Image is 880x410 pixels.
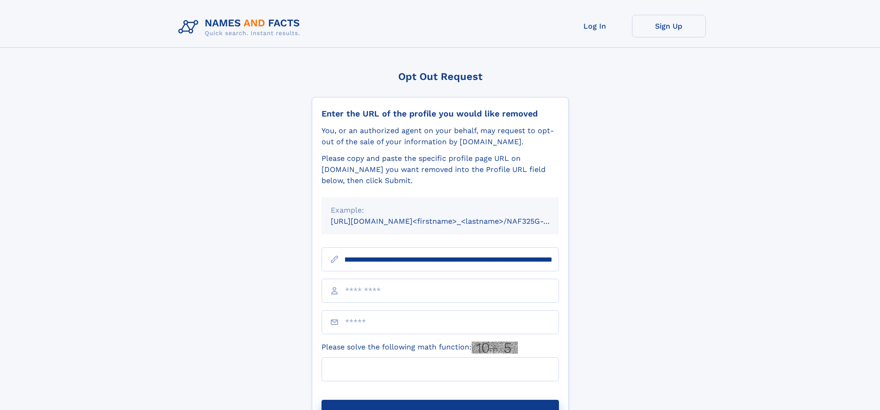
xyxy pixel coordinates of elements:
[331,217,577,226] small: [URL][DOMAIN_NAME]<firstname>_<lastname>/NAF325G-xxxxxxxx
[558,15,632,37] a: Log In
[322,342,518,354] label: Please solve the following math function:
[322,109,559,119] div: Enter the URL of the profile you would like removed
[632,15,706,37] a: Sign Up
[322,125,559,147] div: You, or an authorized agent on your behalf, may request to opt-out of the sale of your informatio...
[331,205,550,216] div: Example:
[312,71,569,82] div: Opt Out Request
[175,15,308,40] img: Logo Names and Facts
[322,153,559,186] div: Please copy and paste the specific profile page URL on [DOMAIN_NAME] you want removed into the Pr...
